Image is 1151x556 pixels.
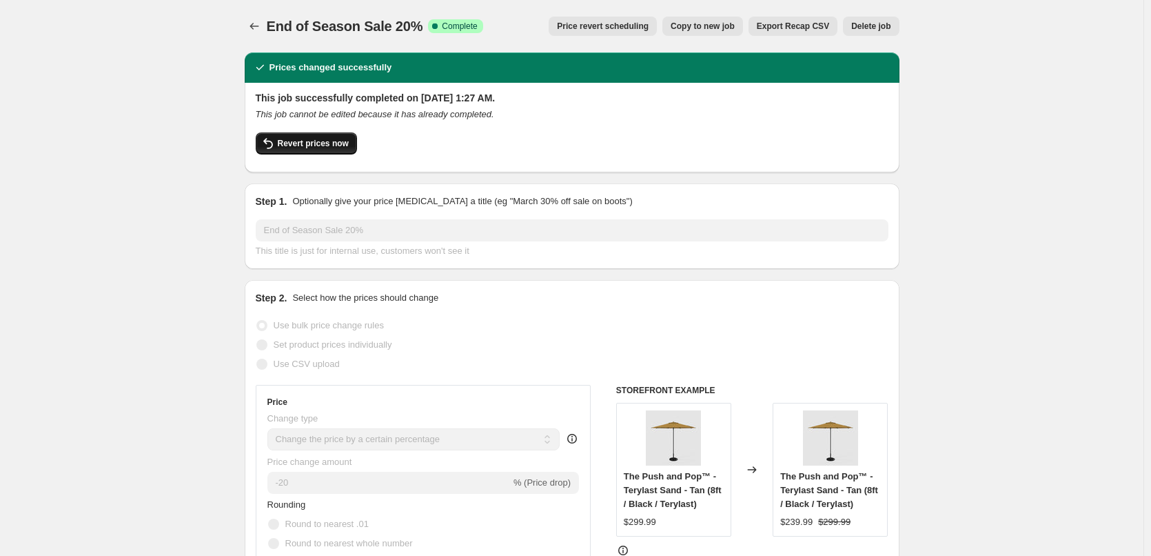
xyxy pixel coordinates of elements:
span: Round to nearest whole number [285,538,413,548]
span: % (Price drop) [513,477,571,488]
p: Select how the prices should change [292,291,438,305]
h2: Prices changed successfully [269,61,392,75]
p: Optionally give your price [MEDICAL_DATA] a title (eg "March 30% off sale on boots") [292,195,632,208]
span: The Push and Pop™ - Terylast Sand - Tan (8ft / Black / Terylast) [624,471,722,509]
span: Change type [267,413,318,424]
i: This job cannot be edited because it has already completed. [256,109,494,119]
img: 1_The_Push_And_Pop_Black_Market_Umbrellas_Terylast_Sand_Tan_Midtown_Umbrellas_78238ff9-b949-4d2f-... [803,410,858,466]
button: Export Recap CSV [748,17,837,36]
h3: Price [267,397,287,408]
input: 30% off holiday sale [256,219,888,241]
span: Rounding [267,499,306,510]
h2: This job successfully completed on [DATE] 1:27 AM. [256,91,888,105]
button: Revert prices now [256,132,357,155]
span: Revert prices now [278,138,349,149]
div: help [565,432,579,446]
span: Use bulk price change rules [274,320,384,330]
button: Copy to new job [662,17,743,36]
strike: $299.99 [818,515,850,529]
span: Use CSV upload [274,359,340,369]
span: Export Recap CSV [757,21,829,32]
div: $299.99 [624,515,656,529]
img: 1_The_Push_And_Pop_Black_Market_Umbrellas_Terylast_Sand_Tan_Midtown_Umbrellas_78238ff9-b949-4d2f-... [646,410,701,466]
span: The Push and Pop™ - Terylast Sand - Tan (8ft / Black / Terylast) [780,471,878,509]
span: This title is just for internal use, customers won't see it [256,246,469,256]
div: $239.99 [780,515,813,529]
span: End of Season Sale 20% [267,19,423,34]
input: -15 [267,472,511,494]
h2: Step 2. [256,291,287,305]
h6: STOREFRONT EXAMPLE [616,385,888,396]
button: Delete job [843,17,899,36]
span: Price revert scheduling [557,21,649,32]
span: Delete job [851,21,890,32]
h2: Step 1. [256,195,287,208]
button: Price revert scheduling [549,17,657,36]
span: Round to nearest .01 [285,519,369,529]
button: Price change jobs [245,17,264,36]
span: Set product prices individually [274,339,392,350]
span: Price change amount [267,457,352,467]
span: Complete [442,21,477,32]
span: Copy to new job [671,21,735,32]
